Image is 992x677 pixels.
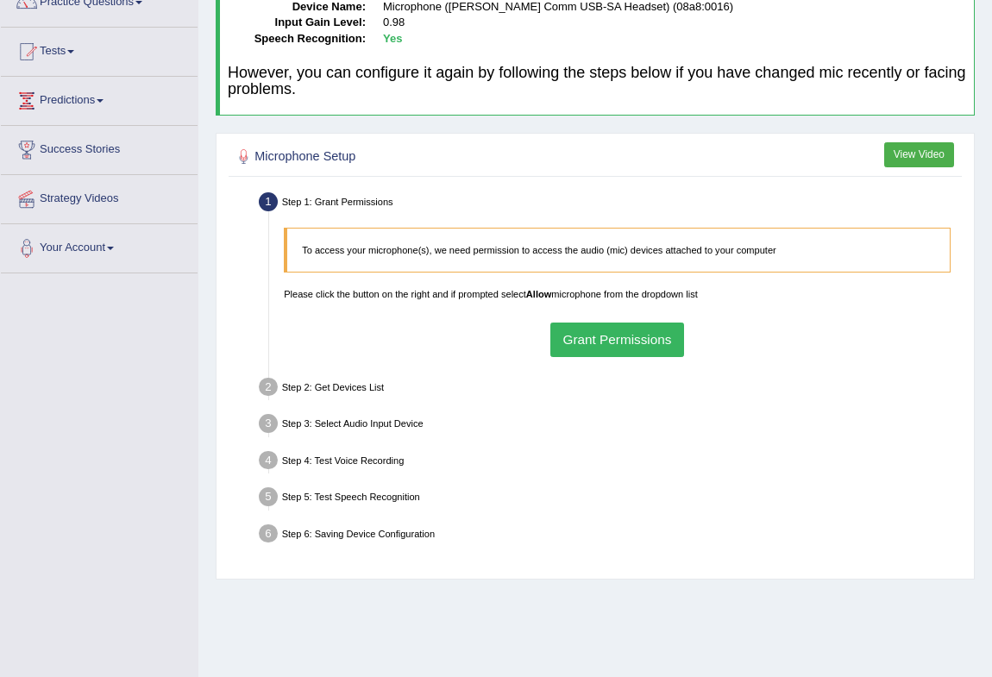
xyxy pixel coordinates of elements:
[302,243,935,257] p: To access your microphone(s), we need permission to access the audio (mic) devices attached to yo...
[253,447,968,479] div: Step 4: Test Voice Recording
[228,65,966,99] h4: However, you can configure it again by following the steps below if you have changed mic recently...
[1,224,198,267] a: Your Account
[284,287,951,301] p: Please click the button on the right and if prompted select microphone from the dropdown list
[228,31,366,47] dt: Speech Recognition:
[253,520,968,552] div: Step 6: Saving Device Configuration
[1,126,198,169] a: Success Stories
[1,77,198,120] a: Predictions
[550,323,684,356] button: Grant Permissions
[383,15,966,31] dd: 0.98
[253,410,968,442] div: Step 3: Select Audio Input Device
[253,188,968,220] div: Step 1: Grant Permissions
[526,289,551,299] b: Allow
[228,15,366,31] dt: Input Gain Level:
[1,28,198,71] a: Tests
[253,373,968,405] div: Step 2: Get Devices List
[233,146,682,168] h2: Microphone Setup
[383,32,402,45] b: Yes
[1,175,198,218] a: Strategy Videos
[253,483,968,515] div: Step 5: Test Speech Recognition
[884,142,954,167] button: View Video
